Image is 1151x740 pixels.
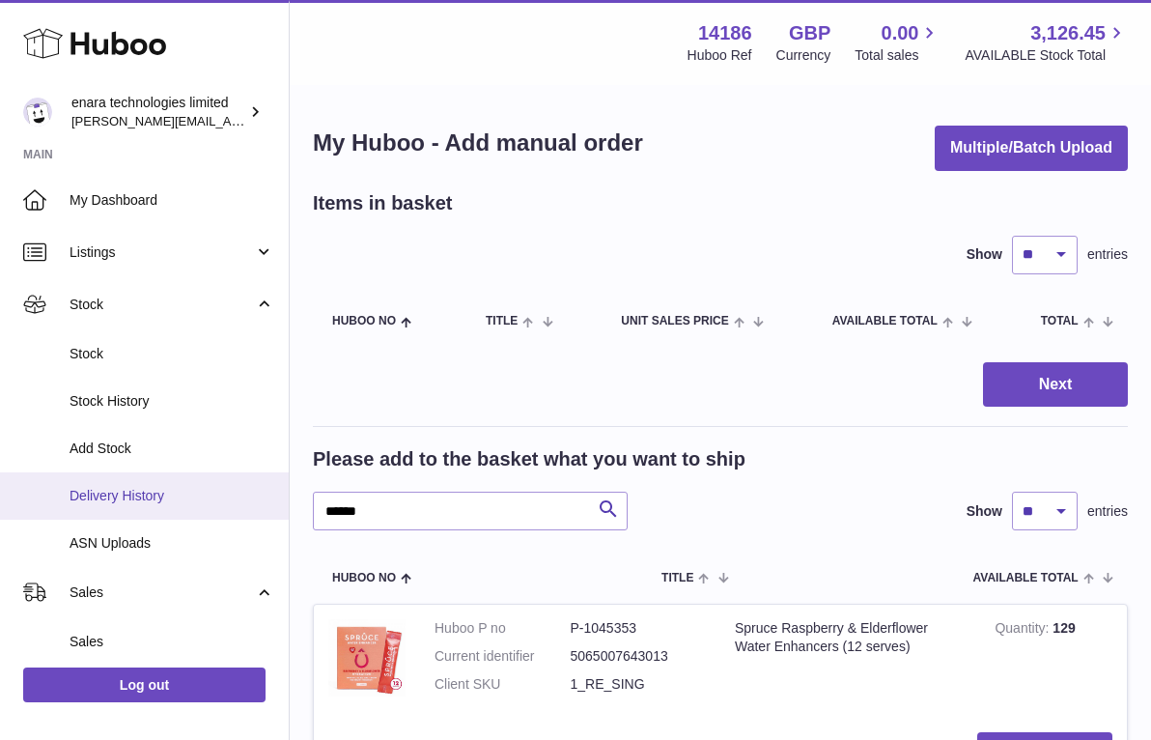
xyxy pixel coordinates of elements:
td: Spruce Raspberry & Elderflower Water Enhancers (12 serves) [720,605,980,718]
span: Listings [70,243,254,262]
span: [PERSON_NAME][EMAIL_ADDRESS][DOMAIN_NAME] [71,113,387,128]
span: Sales [70,633,274,651]
span: Delivery History [70,487,274,505]
a: 3,126.45 AVAILABLE Stock Total [965,20,1128,65]
img: Dee@enara.co [23,98,52,127]
span: Add Stock [70,440,274,458]
a: 0.00 Total sales [855,20,940,65]
dt: Current identifier [435,647,571,666]
dt: Client SKU [435,675,571,694]
span: Huboo no [332,315,396,327]
strong: GBP [789,20,830,46]
dd: 1_RE_SING [571,675,707,694]
span: 0.00 [882,20,919,46]
span: entries [1087,245,1128,264]
span: entries [1087,502,1128,521]
span: AVAILABLE Stock Total [965,46,1128,65]
span: Total sales [855,46,940,65]
dd: 5065007643013 [571,647,707,666]
button: Next [983,362,1128,408]
span: AVAILABLE Total [973,572,1079,584]
td: 129 [980,605,1127,718]
label: Show [967,502,1002,521]
h1: My Huboo - Add manual order [313,128,643,158]
span: Title [661,572,693,584]
div: enara technologies limited [71,94,245,130]
span: Stock [70,296,254,314]
a: Log out [23,668,266,702]
span: Title [486,315,518,327]
label: Show [967,245,1002,264]
span: My Dashboard [70,191,274,210]
span: Sales [70,583,254,602]
strong: Quantity [995,620,1053,640]
h2: Please add to the basket what you want to ship [313,446,745,472]
button: Multiple/Batch Upload [935,126,1128,171]
strong: 14186 [698,20,752,46]
h2: Items in basket [313,190,453,216]
dd: P-1045353 [571,619,707,638]
dt: Huboo P no [435,619,571,638]
span: Unit Sales Price [621,315,728,327]
span: Total [1041,315,1079,327]
div: Currency [776,46,831,65]
span: Huboo no [332,572,396,584]
span: 3,126.45 [1030,20,1106,46]
span: AVAILABLE Total [832,315,938,327]
div: Huboo Ref [688,46,752,65]
span: Stock [70,345,274,363]
img: Spruce Raspberry & Elderflower Water Enhancers (12 serves) [328,619,406,697]
span: Stock History [70,392,274,411]
span: ASN Uploads [70,534,274,553]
